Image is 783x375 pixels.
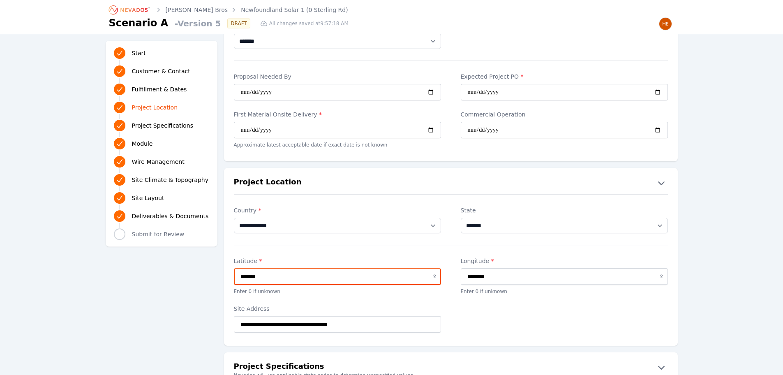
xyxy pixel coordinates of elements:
[166,6,228,14] a: [PERSON_NAME] Bros
[132,194,164,202] span: Site Layout
[132,85,187,93] span: Fulfillment & Dates
[461,206,668,214] label: State
[234,361,324,374] h2: Project Specifications
[461,72,668,81] label: Expected Project PO
[227,19,250,28] div: DRAFT
[114,46,209,242] nav: Progress
[132,212,209,220] span: Deliverables & Documents
[659,17,672,30] img: Henar Luque
[461,288,668,295] p: Enter 0 if unknown
[234,288,441,295] p: Enter 0 if unknown
[132,67,190,75] span: Customer & Contact
[132,230,185,238] span: Submit for Review
[132,176,208,184] span: Site Climate & Topography
[132,140,153,148] span: Module
[171,18,221,29] span: - Version 5
[234,206,441,214] label: Country
[269,20,349,27] span: All changes saved at 9:57:18 AM
[132,121,194,130] span: Project Specifications
[234,176,302,189] h2: Project Location
[109,16,169,30] h1: Scenario A
[234,142,441,148] p: Approximate latest acceptable date if exact date is not known
[224,176,678,189] button: Project Location
[234,110,441,119] label: First Material Onsite Delivery
[241,6,348,14] a: Newfoundland Solar 1 (0 Sterling Rd)
[461,257,668,265] label: Longitude
[224,361,678,374] button: Project Specifications
[132,49,146,57] span: Start
[132,103,178,112] span: Project Location
[461,110,668,119] label: Commercial Operation
[234,257,441,265] label: Latitude
[132,158,185,166] span: Wire Management
[234,72,441,81] label: Proposal Needed By
[234,305,441,313] label: Site Address
[109,3,348,16] nav: Breadcrumb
